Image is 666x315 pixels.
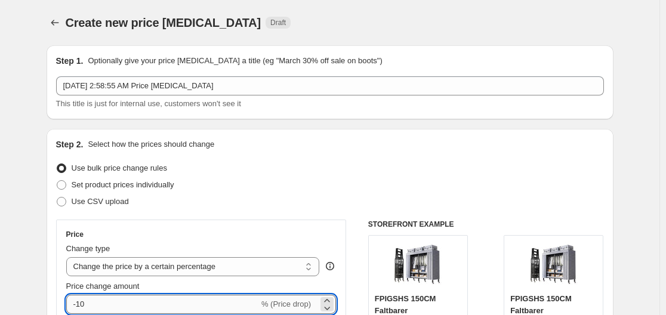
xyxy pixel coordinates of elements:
[88,55,382,67] p: Optionally give your price [MEDICAL_DATA] a title (eg "March 30% off sale on boots")
[47,14,63,31] button: Price change jobs
[88,138,214,150] p: Select how the prices should change
[56,55,84,67] h2: Step 1.
[394,242,442,289] img: 7127OYEyKSL_80x.jpg
[66,230,84,239] h3: Price
[368,220,604,229] h6: STOREFRONT EXAMPLE
[270,18,286,27] span: Draft
[66,295,259,314] input: -15
[261,299,311,308] span: % (Price drop)
[56,138,84,150] h2: Step 2.
[72,180,174,189] span: Set product prices individually
[72,163,167,172] span: Use bulk price change rules
[56,99,241,108] span: This title is just for internal use, customers won't see it
[66,282,140,291] span: Price change amount
[66,16,261,29] span: Create new price [MEDICAL_DATA]
[56,76,604,95] input: 30% off holiday sale
[530,242,578,289] img: 7127OYEyKSL_80x.jpg
[72,197,129,206] span: Use CSV upload
[324,260,336,272] div: help
[66,244,110,253] span: Change type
